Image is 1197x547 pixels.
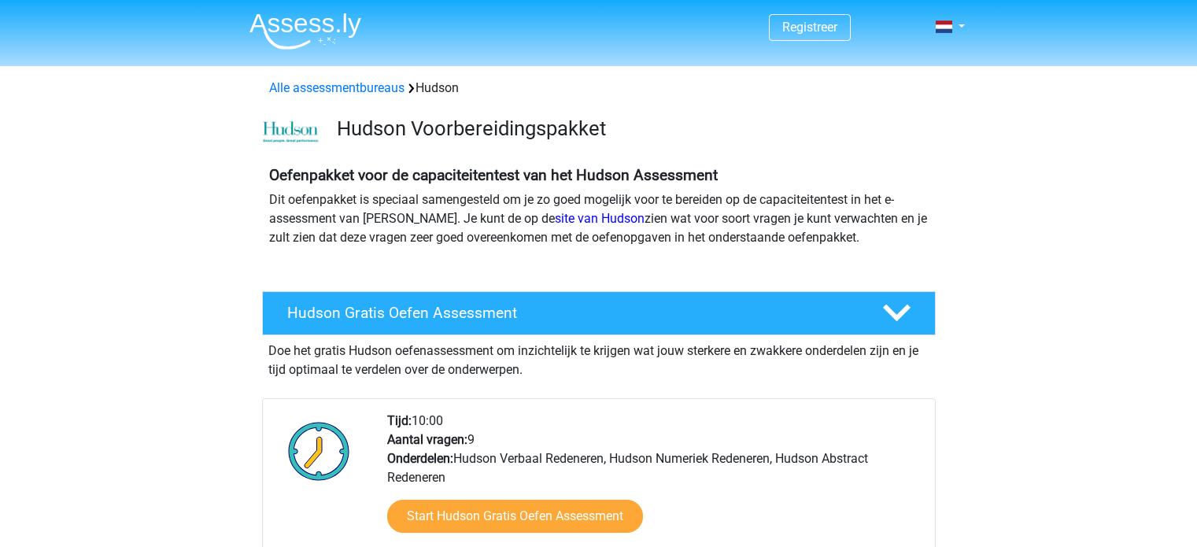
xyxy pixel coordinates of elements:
div: Hudson [263,79,935,98]
img: cefd0e47479f4eb8e8c001c0d358d5812e054fa8.png [263,121,319,143]
b: Onderdelen: [387,451,453,466]
a: Hudson Gratis Oefen Assessment [256,291,942,335]
a: site van Hudson [555,211,645,226]
h3: Hudson Voorbereidingspakket [337,116,923,141]
a: Alle assessmentbureaus [269,80,405,95]
a: Start Hudson Gratis Oefen Assessment [387,500,643,533]
p: Dit oefenpakket is speciaal samengesteld om je zo goed mogelijk voor te bereiden op de capaciteit... [269,190,929,247]
div: Doe het gratis Hudson oefenassessment om inzichtelijk te krijgen wat jouw sterkere en zwakkere on... [262,335,936,379]
b: Tijd: [387,413,412,428]
h4: Hudson Gratis Oefen Assessment [287,304,857,322]
b: Aantal vragen: [387,432,467,447]
img: Assessly [249,13,361,50]
img: Klok [279,412,359,490]
b: Oefenpakket voor de capaciteitentest van het Hudson Assessment [269,166,718,184]
a: Registreer [782,20,837,35]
